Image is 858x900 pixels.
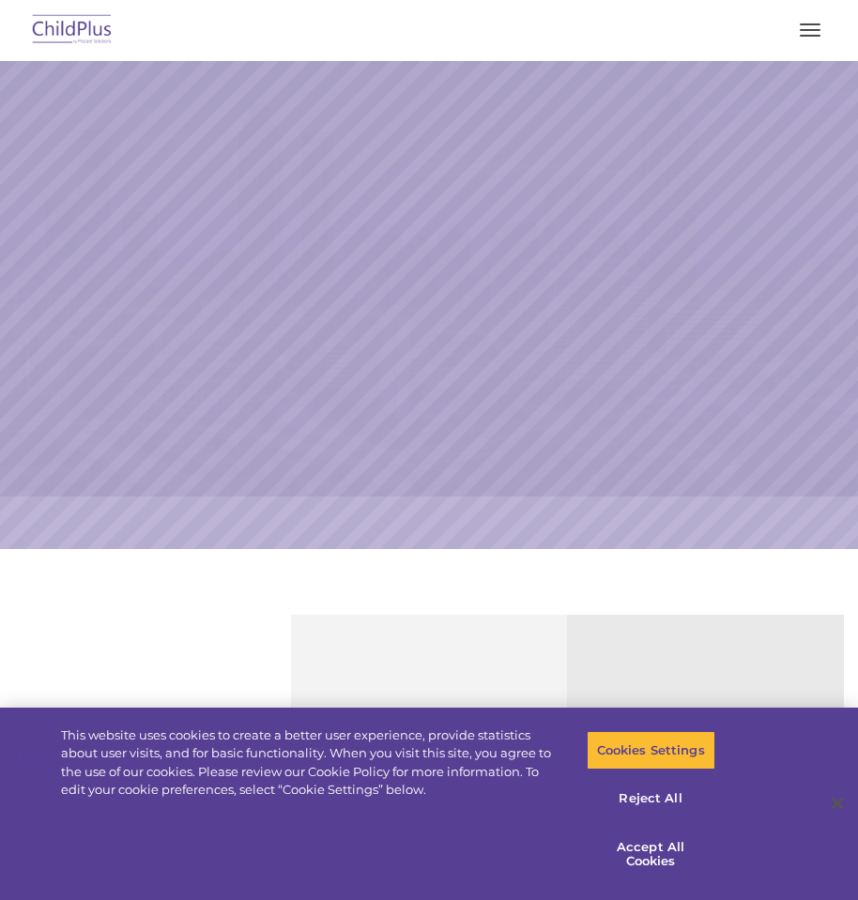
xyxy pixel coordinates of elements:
button: Accept All Cookies [587,828,715,881]
button: Close [817,783,858,824]
a: Learn More [583,316,726,354]
div: This website uses cookies to create a better user experience, provide statistics about user visit... [61,726,560,800]
img: ChildPlus by Procare Solutions [28,8,116,53]
button: Reject All [587,779,715,818]
button: Cookies Settings [587,731,715,770]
